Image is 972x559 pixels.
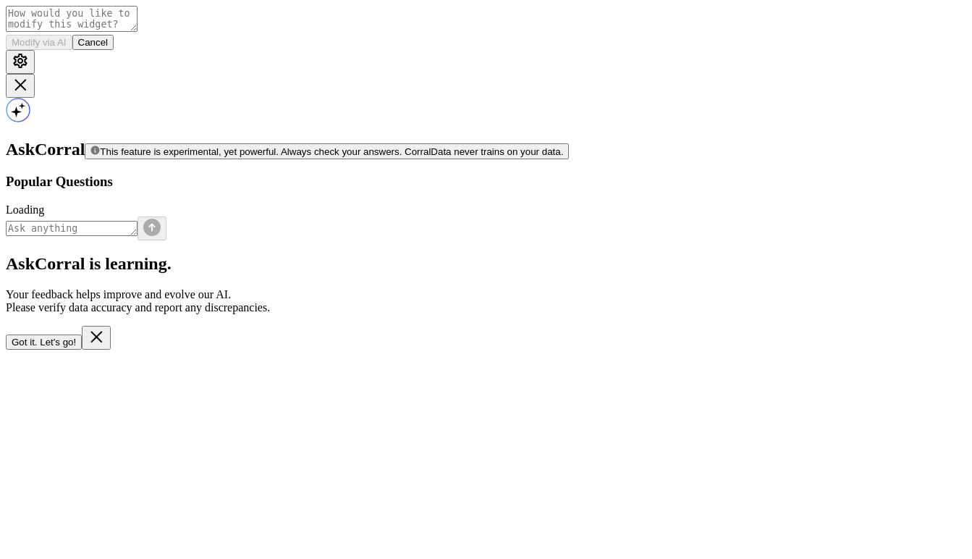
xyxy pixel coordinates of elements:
[100,146,563,157] span: This feature is experimental, yet powerful. Always check your answers. CorralData never trains on...
[6,335,82,350] button: Got it. Let's go!
[85,143,569,159] button: This feature is experimental, yet powerful. Always check your answers. CorralData never trains on...
[6,203,966,217] div: Loading
[6,174,966,190] h3: Popular Questions
[6,288,966,314] p: Your feedback helps improve and evolve our AI. Please verify data accuracy and report any discrep...
[6,254,966,274] h2: AskCorral is learning.
[6,140,85,159] span: AskCorral
[72,35,114,50] button: Cancel
[6,35,72,50] button: Modify via AI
